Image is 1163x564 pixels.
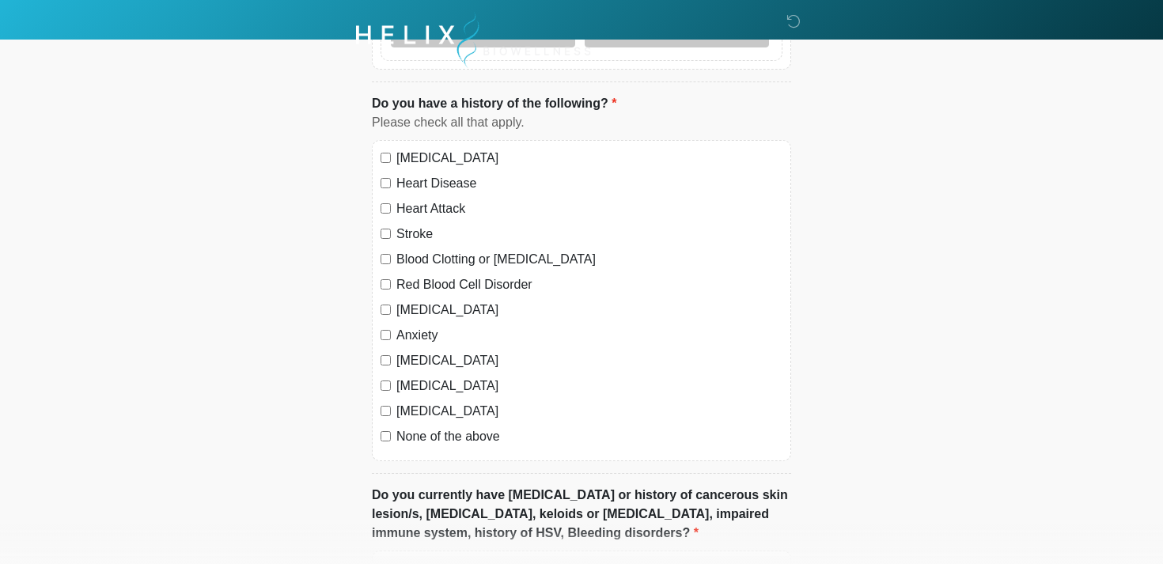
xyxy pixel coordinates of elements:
[396,199,782,218] label: Heart Attack
[356,12,591,68] img: Helix Biowellness Logo
[381,178,391,188] input: Heart Disease
[381,305,391,315] input: [MEDICAL_DATA]
[381,431,391,441] input: None of the above
[381,330,391,340] input: Anxiety
[396,174,782,193] label: Heart Disease
[381,229,391,239] input: Stroke
[372,94,616,113] label: Do you have a history of the following?
[372,113,791,132] div: Please check all that apply.
[396,326,782,345] label: Anxiety
[381,254,391,264] input: Blood Clotting or [MEDICAL_DATA]
[396,250,782,269] label: Blood Clotting or [MEDICAL_DATA]
[381,153,391,163] input: [MEDICAL_DATA]
[381,355,391,365] input: [MEDICAL_DATA]
[396,402,782,421] label: [MEDICAL_DATA]
[396,301,782,320] label: [MEDICAL_DATA]
[396,149,782,168] label: [MEDICAL_DATA]
[396,225,782,244] label: Stroke
[396,351,782,370] label: [MEDICAL_DATA]
[381,203,391,214] input: Heart Attack
[372,486,791,543] label: Do you currently have [MEDICAL_DATA] or history of cancerous skin lesion/s, [MEDICAL_DATA], keloi...
[381,279,391,290] input: Red Blood Cell Disorder
[381,380,391,391] input: [MEDICAL_DATA]
[396,275,782,294] label: Red Blood Cell Disorder
[396,377,782,396] label: [MEDICAL_DATA]
[381,406,391,416] input: [MEDICAL_DATA]
[396,427,782,446] label: None of the above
